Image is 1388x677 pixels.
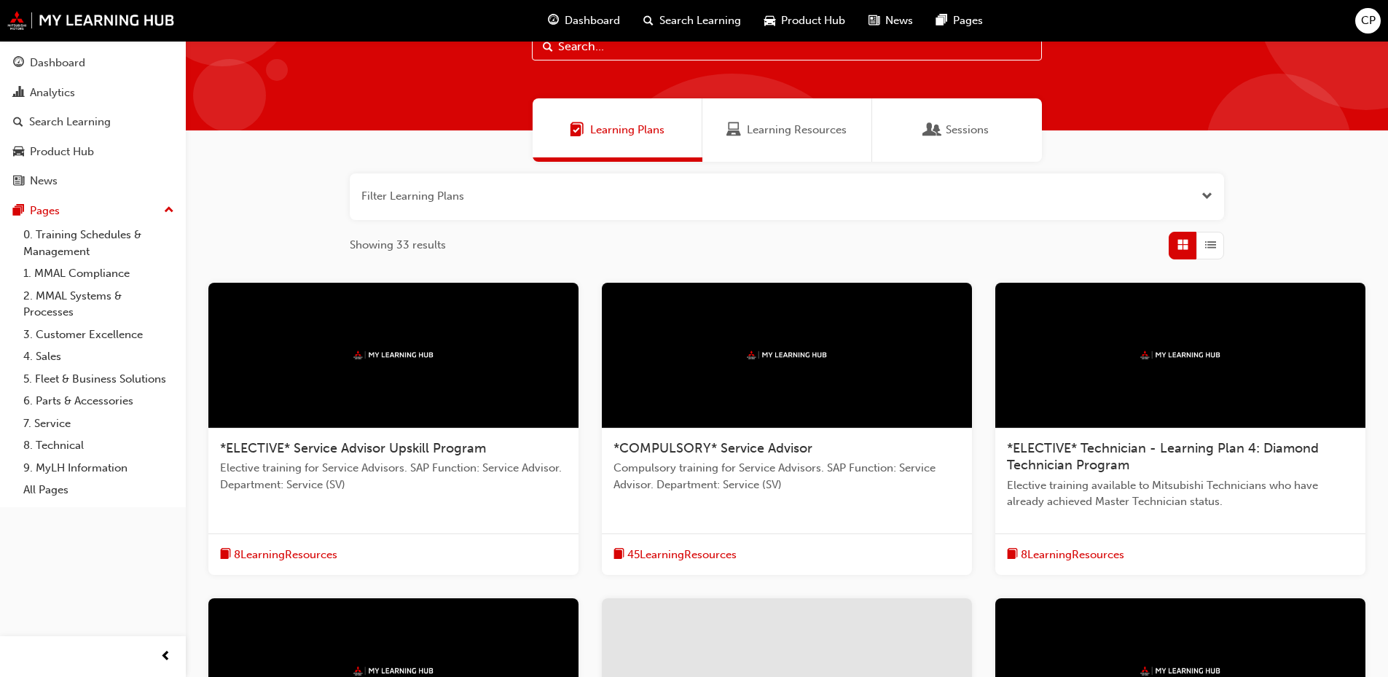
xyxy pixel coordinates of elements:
img: mmal [7,11,175,30]
a: Product Hub [6,138,180,165]
a: Search Learning [6,109,180,136]
span: up-icon [164,201,174,220]
img: mmal [353,351,434,360]
span: Elective training available to Mitsubishi Technicians who have already achieved Master Technician... [1007,477,1354,510]
a: 2. MMAL Systems & Processes [17,285,180,324]
span: Search [543,39,553,55]
span: prev-icon [160,648,171,666]
span: pages-icon [13,205,24,218]
span: search-icon [13,116,23,129]
span: search-icon [643,12,654,30]
img: mmal [1140,666,1220,676]
span: Pages [953,12,983,29]
button: CP [1355,8,1381,34]
a: SessionsSessions [872,98,1042,162]
span: Learning Plans [570,122,584,138]
button: Open the filter [1201,188,1212,205]
span: news-icon [13,175,24,188]
span: chart-icon [13,87,24,100]
span: Showing 33 results [350,237,446,254]
a: 5. Fleet & Business Solutions [17,368,180,391]
span: *ELECTIVE* Technician - Learning Plan 4: Diamond Technician Program [1007,440,1319,474]
a: 1. MMAL Compliance [17,262,180,285]
a: car-iconProduct Hub [753,6,857,36]
button: Pages [6,197,180,224]
div: Dashboard [30,55,85,71]
span: Learning Plans [590,122,664,138]
span: news-icon [869,12,879,30]
span: book-icon [1007,546,1018,564]
span: CP [1361,12,1376,29]
span: Sessions [946,122,989,138]
div: Pages [30,203,60,219]
img: mmal [747,351,827,360]
span: guage-icon [548,12,559,30]
button: book-icon8LearningResources [1007,546,1124,564]
input: Search... [532,33,1042,60]
span: *ELECTIVE* Service Advisor Upskill Program [220,440,486,456]
span: 8 Learning Resources [1021,547,1124,563]
a: 4. Sales [17,345,180,368]
span: Grid [1177,237,1188,254]
button: book-icon45LearningResources [613,546,737,564]
a: Dashboard [6,50,180,77]
a: 3. Customer Excellence [17,324,180,346]
button: DashboardAnalyticsSearch LearningProduct HubNews [6,47,180,197]
a: mmal*COMPULSORY* Service AdvisorCompulsory training for Service Advisors. SAP Function: Service A... [602,283,972,576]
a: mmal*ELECTIVE* Service Advisor Upskill ProgramElective training for Service Advisors. SAP Functio... [208,283,579,576]
div: News [30,173,58,189]
span: 45 Learning Resources [627,547,737,563]
div: Search Learning [29,114,111,130]
div: Analytics [30,85,75,101]
button: book-icon8LearningResources [220,546,337,564]
img: mmal [353,666,434,676]
a: guage-iconDashboard [536,6,632,36]
a: All Pages [17,479,180,501]
img: mmal [1140,351,1220,360]
span: Search Learning [659,12,741,29]
a: News [6,168,180,195]
a: 9. MyLH Information [17,457,180,480]
span: book-icon [220,546,231,564]
span: Learning Resources [726,122,741,138]
span: Sessions [925,122,940,138]
a: 6. Parts & Accessories [17,390,180,412]
span: car-icon [13,146,24,159]
span: Compulsory training for Service Advisors. SAP Function: Service Advisor. Department: Service (SV) [613,460,960,493]
span: pages-icon [936,12,947,30]
span: Learning Resources [747,122,847,138]
a: 0. Training Schedules & Management [17,224,180,262]
span: *COMPULSORY* Service Advisor [613,440,812,456]
span: News [885,12,913,29]
a: 7. Service [17,412,180,435]
a: pages-iconPages [925,6,995,36]
span: 8 Learning Resources [234,547,337,563]
a: news-iconNews [857,6,925,36]
a: Learning PlansLearning Plans [533,98,702,162]
a: search-iconSearch Learning [632,6,753,36]
span: book-icon [613,546,624,564]
span: Product Hub [781,12,845,29]
span: List [1205,237,1216,254]
span: Elective training for Service Advisors. SAP Function: Service Advisor. Department: Service (SV) [220,460,567,493]
a: Learning ResourcesLearning Resources [702,98,872,162]
span: Dashboard [565,12,620,29]
div: Product Hub [30,144,94,160]
a: mmal*ELECTIVE* Technician - Learning Plan 4: Diamond Technician ProgramElective training availabl... [995,283,1365,576]
a: 8. Technical [17,434,180,457]
span: guage-icon [13,57,24,70]
span: car-icon [764,12,775,30]
a: Analytics [6,79,180,106]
